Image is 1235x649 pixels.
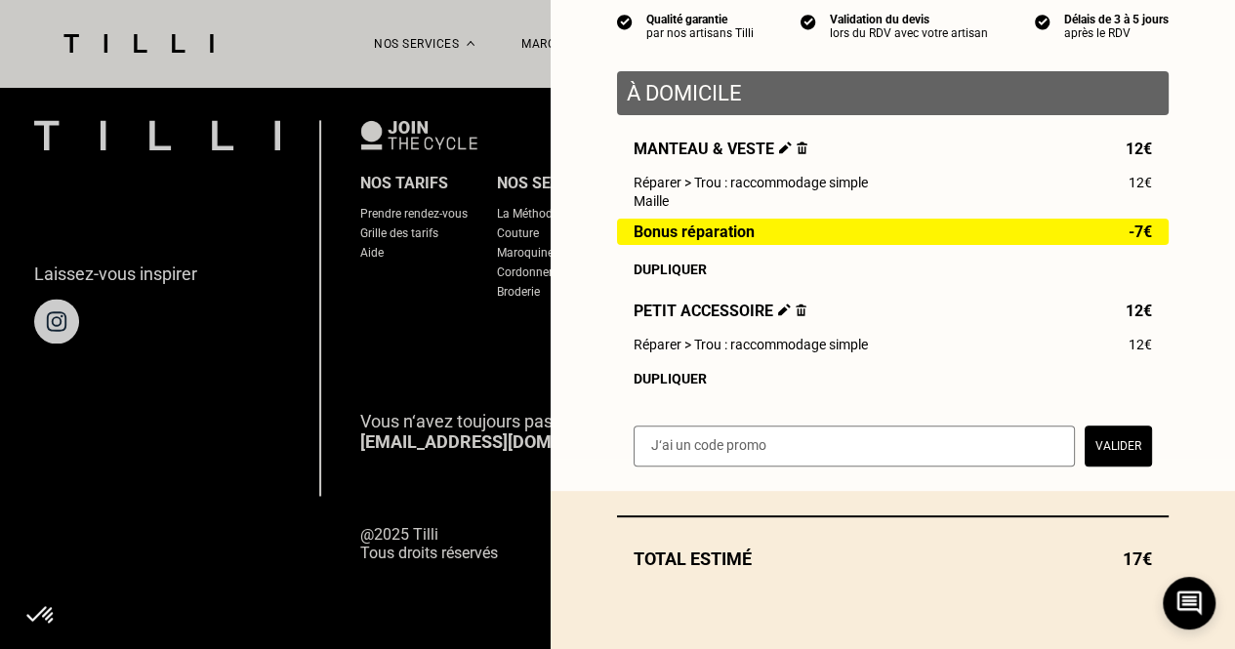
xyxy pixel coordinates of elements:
div: lors du RDV avec votre artisan [830,26,988,40]
div: Dupliquer [634,262,1152,277]
button: Valider [1085,426,1152,466]
img: icon list info [1035,13,1050,30]
div: Validation du devis [830,13,988,26]
img: Éditer [778,304,791,316]
span: 12€ [1126,302,1152,320]
input: J‘ai un code promo [634,426,1075,466]
span: -7€ [1129,223,1152,240]
span: Réparer > Trou : raccommodage simple [634,175,868,190]
span: 17€ [1123,548,1152,569]
img: icon list info [801,13,816,30]
span: Réparer > Trou : raccommodage simple [634,337,868,352]
span: 12€ [1126,140,1152,158]
p: À domicile [627,81,1159,105]
div: Délais de 3 à 5 jours [1064,13,1169,26]
div: par nos artisans Tilli [646,26,754,40]
img: Éditer [779,142,792,154]
img: Supprimer [797,142,807,154]
div: Total estimé [617,548,1169,569]
div: après le RDV [1064,26,1169,40]
div: Qualité garantie [646,13,754,26]
img: Supprimer [796,304,806,316]
span: Petit accessoire [634,302,806,320]
div: Dupliquer [634,371,1152,386]
span: 12€ [1129,175,1152,190]
span: Bonus réparation [634,223,755,240]
span: Maille [634,193,669,209]
span: Manteau & veste [634,140,807,158]
span: 12€ [1129,337,1152,352]
img: icon list info [617,13,633,30]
